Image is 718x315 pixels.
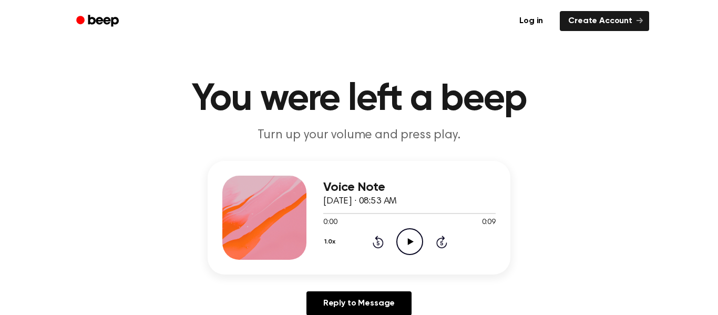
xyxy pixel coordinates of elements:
span: 0:00 [323,217,337,228]
span: [DATE] · 08:53 AM [323,197,397,206]
a: Beep [69,11,128,32]
button: 1.0x [323,233,339,251]
a: Log in [509,9,553,33]
h1: You were left a beep [90,80,628,118]
h3: Voice Note [323,180,496,195]
p: Turn up your volume and press play. [157,127,561,144]
span: 0:09 [482,217,496,228]
a: Create Account [560,11,649,31]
